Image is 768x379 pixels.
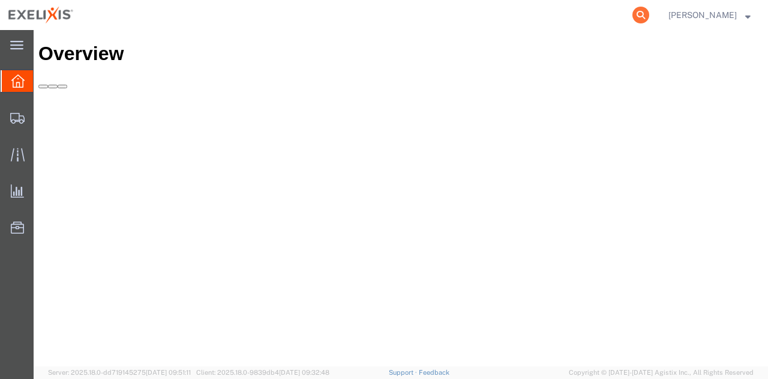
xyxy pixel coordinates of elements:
span: Client: 2025.18.0-9839db4 [196,369,329,376]
img: logo [8,6,73,24]
span: [DATE] 09:51:11 [146,369,191,376]
iframe: FS Legacy Container [34,30,768,366]
span: Copyright © [DATE]-[DATE] Agistix Inc., All Rights Reserved [569,368,754,378]
span: Fred Eisenman [668,8,737,22]
span: Server: 2025.18.0-dd719145275 [48,369,191,376]
button: [PERSON_NAME] [668,8,751,22]
span: [DATE] 09:32:48 [279,369,329,376]
a: Support [389,369,419,376]
a: Feedback [419,369,449,376]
